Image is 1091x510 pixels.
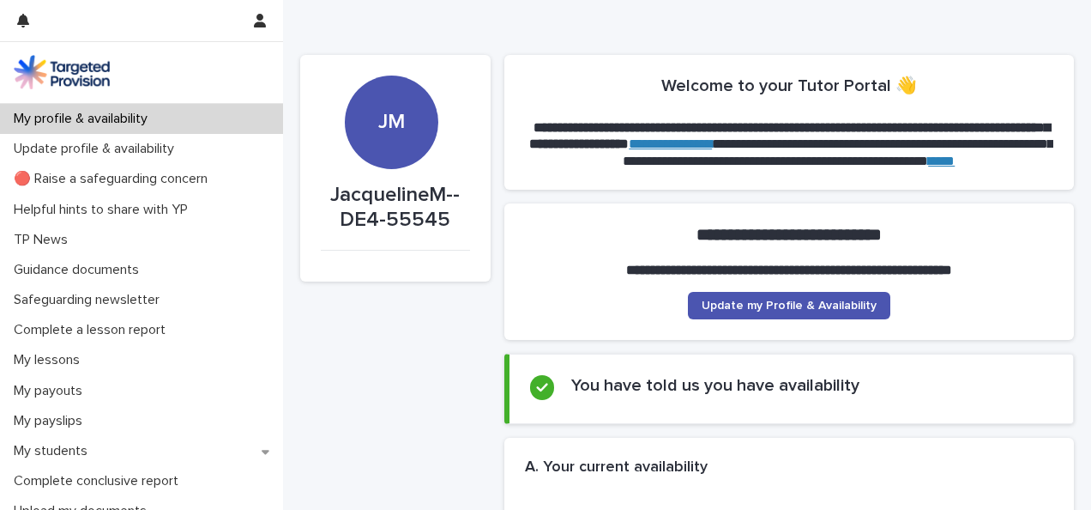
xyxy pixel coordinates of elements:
[661,76,917,96] h2: Welcome to your Tutor Portal 👋
[321,183,470,233] p: JacquelineM--DE4-55545
[7,171,221,187] p: 🔴 Raise a safeguarding concern
[14,55,110,89] img: M5nRWzHhSzIhMunXDL62
[688,292,890,319] a: Update my Profile & Availability
[345,16,438,135] div: JM
[7,322,179,338] p: Complete a lesson report
[7,232,81,248] p: TP News
[7,202,202,218] p: Helpful hints to share with YP
[7,262,153,278] p: Guidance documents
[525,458,708,477] h2: A. Your current availability
[7,413,96,429] p: My payslips
[7,292,173,308] p: Safeguarding newsletter
[7,141,188,157] p: Update profile & availability
[7,443,101,459] p: My students
[702,300,877,312] span: Update my Profile & Availability
[7,111,161,127] p: My profile & availability
[7,352,93,368] p: My lessons
[7,473,192,489] p: Complete conclusive report
[7,383,96,399] p: My payouts
[571,375,859,396] h2: You have told us you have availability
